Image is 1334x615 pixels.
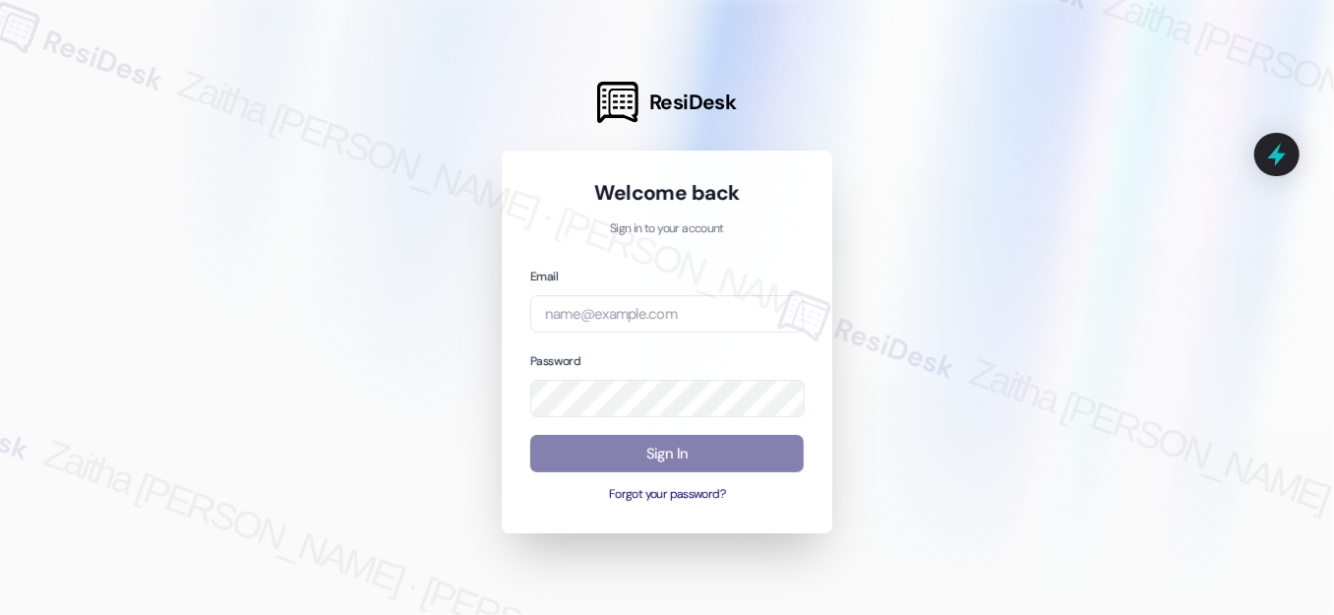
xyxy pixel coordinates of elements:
label: Password [530,353,580,369]
button: Forgot your password? [530,486,804,504]
span: ResiDesk [649,89,737,116]
input: name@example.com [530,295,804,334]
img: ResiDesk Logo [597,82,638,123]
button: Sign In [530,435,804,473]
label: Email [530,269,558,284]
p: Sign in to your account [530,220,804,238]
h1: Welcome back [530,179,804,207]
